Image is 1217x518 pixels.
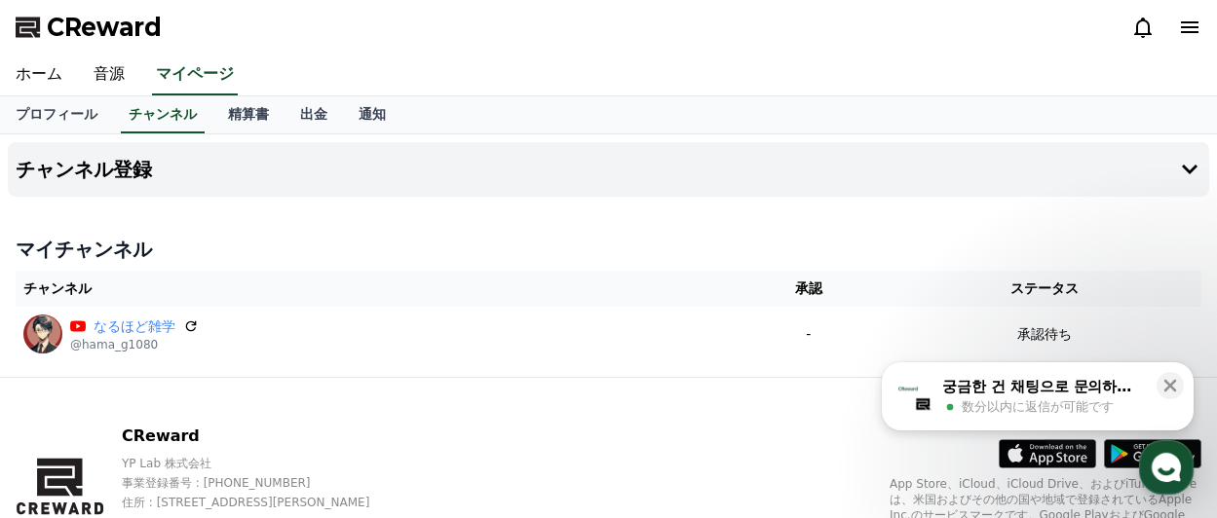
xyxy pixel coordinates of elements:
[78,55,140,95] a: 音源
[16,271,729,307] th: チャンネル
[16,236,1201,263] h4: マイチャンネル
[47,12,162,43] span: CReward
[152,55,238,95] a: マイページ
[16,12,162,43] a: CReward
[285,96,343,133] a: 出金
[212,96,285,133] a: 精算書
[1017,324,1072,345] p: 承認待ち
[737,324,881,345] p: -
[70,337,199,352] p: @hama_g1080
[8,142,1209,197] button: チャンネル登録
[94,316,175,337] a: なるほど雑学
[122,456,403,471] p: YP Lab 株式会社
[121,96,205,133] a: チャンネル
[889,271,1201,307] th: ステータス
[122,475,403,491] p: 事業登録番号 : [PHONE_NUMBER]
[122,495,403,510] p: 住所 : [STREET_ADDRESS][PERSON_NAME]
[122,425,403,448] p: CReward
[343,96,401,133] a: 通知
[23,314,62,353] img: なるほど雑学
[729,271,889,307] th: 承認
[16,159,152,180] h4: チャンネル登録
